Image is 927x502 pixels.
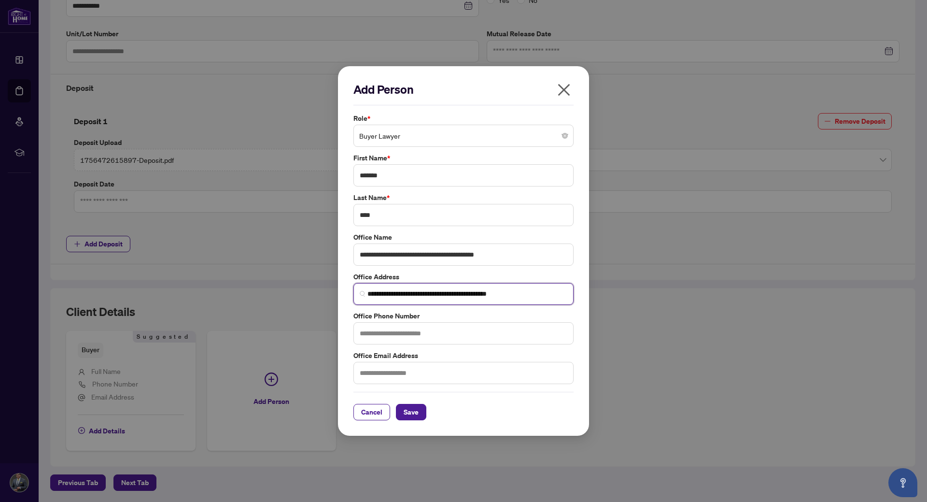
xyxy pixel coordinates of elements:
[353,82,574,97] h2: Add Person
[353,404,390,420] button: Cancel
[360,291,365,297] img: search_icon
[396,404,426,420] button: Save
[888,468,917,497] button: Open asap
[353,113,574,124] label: Role
[353,272,574,282] label: Office Address
[353,192,574,203] label: Last Name
[361,404,382,420] span: Cancel
[353,153,574,163] label: First Name
[404,404,419,420] span: Save
[353,232,574,243] label: Office Name
[359,127,568,145] span: Buyer Lawyer
[353,350,574,361] label: Office Email Address
[556,82,572,98] span: close
[562,133,568,139] span: close-circle
[353,311,574,321] label: Office Phone Number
